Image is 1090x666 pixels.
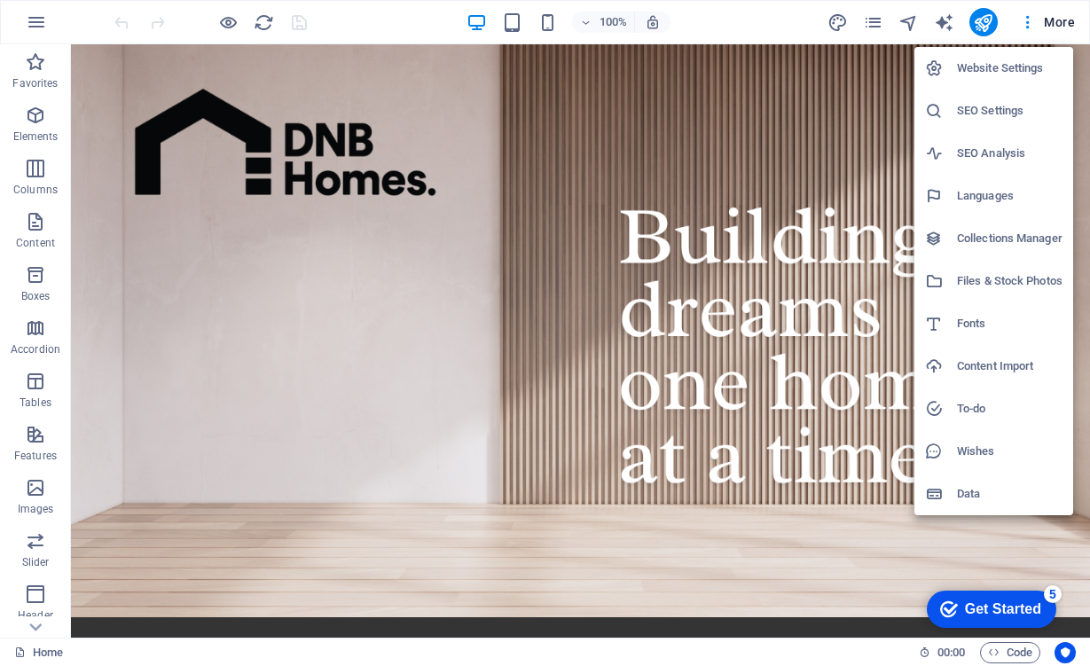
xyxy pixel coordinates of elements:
[957,143,1063,164] h6: SEO Analysis
[131,4,149,21] div: 5
[957,58,1063,79] h6: Website Settings
[957,483,1063,505] h6: Data
[957,228,1063,249] h6: Collections Manager
[957,313,1063,334] h6: Fonts
[957,270,1063,292] h6: Files & Stock Photos
[957,185,1063,207] h6: Languages
[957,356,1063,377] h6: Content Import
[957,100,1063,121] h6: SEO Settings
[957,398,1063,419] h6: To-do
[14,9,144,46] div: Get Started 5 items remaining, 0% complete
[52,20,129,35] div: Get Started
[957,441,1063,462] h6: Wishes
